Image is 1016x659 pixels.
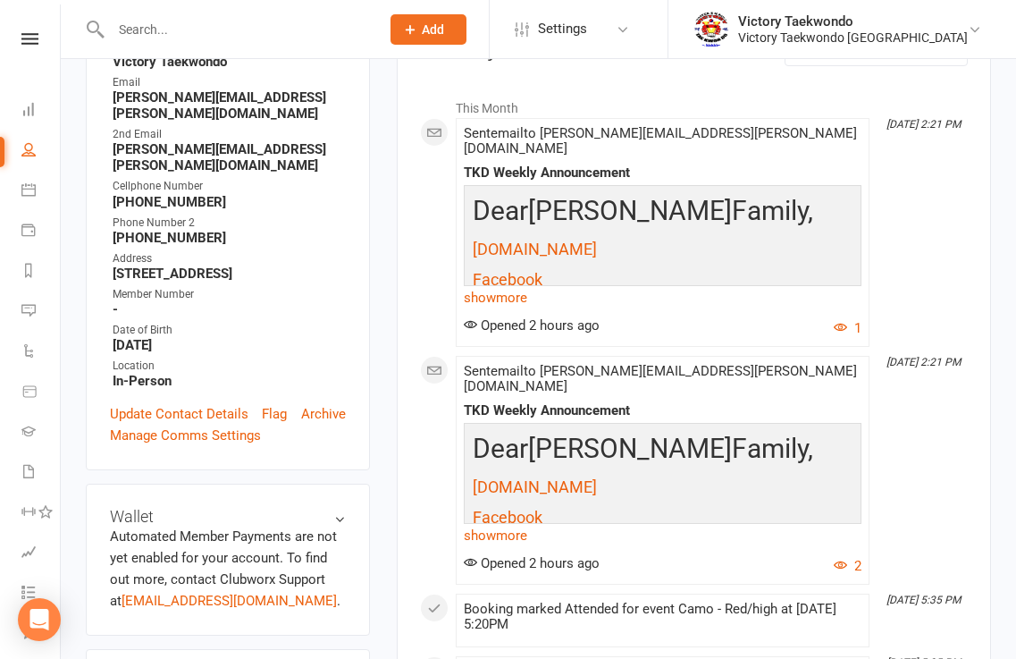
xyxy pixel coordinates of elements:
[110,528,340,609] no-payment-system: Automated Member Payments are not yet enabled for your account. To find out more, contact Clubwor...
[301,403,346,425] a: Archive
[528,433,732,464] span: [PERSON_NAME]
[113,358,346,375] div: Location
[420,34,968,62] h3: Activity
[473,477,597,496] span: [DOMAIN_NAME]
[473,273,542,289] a: Facebook
[738,13,968,30] div: Victory Taekwondo
[110,508,346,526] h3: Wallet
[113,74,346,91] div: Email
[113,250,346,267] div: Address
[473,195,528,226] span: Dear
[113,126,346,143] div: 2nd Email
[113,54,346,70] strong: Victory Taekwondo
[21,172,62,212] a: Calendar
[738,30,968,46] div: Victory Taekwondo [GEOGRAPHIC_DATA]
[464,125,857,156] span: Sent email to [PERSON_NAME][EMAIL_ADDRESS][PERSON_NAME][DOMAIN_NAME]
[473,511,542,527] a: Facebook
[473,240,597,258] span: [DOMAIN_NAME]
[110,403,248,425] a: Update Contact Details
[122,593,337,609] a: [EMAIL_ADDRESS][DOMAIN_NAME]
[473,433,528,464] span: Dear
[113,89,346,122] strong: [PERSON_NAME][EMAIL_ADDRESS][PERSON_NAME][DOMAIN_NAME]
[420,89,968,118] li: This Month
[113,194,346,210] strong: [PHONE_NUMBER]
[473,270,542,289] span: Facebook
[390,14,466,45] button: Add
[113,286,346,303] div: Member Number
[21,373,62,413] a: Product Sales
[113,322,346,339] div: Date of Birth
[464,165,861,181] div: TKD Weekly Announcement
[113,337,346,353] strong: [DATE]
[464,285,861,310] a: show more
[473,480,597,496] a: [DOMAIN_NAME]
[105,17,367,42] input: Search...
[113,178,346,195] div: Cellphone Number
[113,301,346,317] strong: -
[113,141,346,173] strong: [PERSON_NAME][EMAIL_ADDRESS][PERSON_NAME][DOMAIN_NAME]
[538,9,587,49] span: Settings
[113,266,346,282] strong: [STREET_ADDRESS]
[21,131,62,172] a: People
[473,508,542,527] span: Facebook
[834,555,861,577] button: 2
[464,555,600,571] span: Opened 2 hours ago
[110,425,261,446] a: Manage Comms Settings
[21,252,62,292] a: Reports
[886,118,961,131] i: [DATE] 2:21 PM
[21,91,62,131] a: Dashboard
[21,534,62,574] a: Assessments
[732,195,813,226] span: Family,
[693,12,729,47] img: thumb_image1542833469.png
[464,403,861,418] div: TKD Weekly Announcement
[113,373,346,389] strong: In-Person
[21,212,62,252] a: Payments
[886,356,961,368] i: [DATE] 2:21 PM
[473,242,597,258] a: [DOMAIN_NAME]
[886,594,961,606] i: [DATE] 5:35 PM
[464,363,857,394] span: Sent email to [PERSON_NAME][EMAIL_ADDRESS][PERSON_NAME][DOMAIN_NAME]
[262,403,287,425] a: Flag
[464,523,861,548] a: show more
[422,22,444,37] span: Add
[113,230,346,246] strong: [PHONE_NUMBER]
[18,598,61,641] div: Open Intercom Messenger
[464,602,861,632] div: Booking marked Attended for event Camo - Red/high at [DATE] 5:20PM
[834,317,861,339] button: 1
[732,433,813,464] span: Family,
[113,215,346,232] div: Phone Number 2
[528,195,732,226] span: [PERSON_NAME]
[464,317,600,334] span: Opened 2 hours ago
